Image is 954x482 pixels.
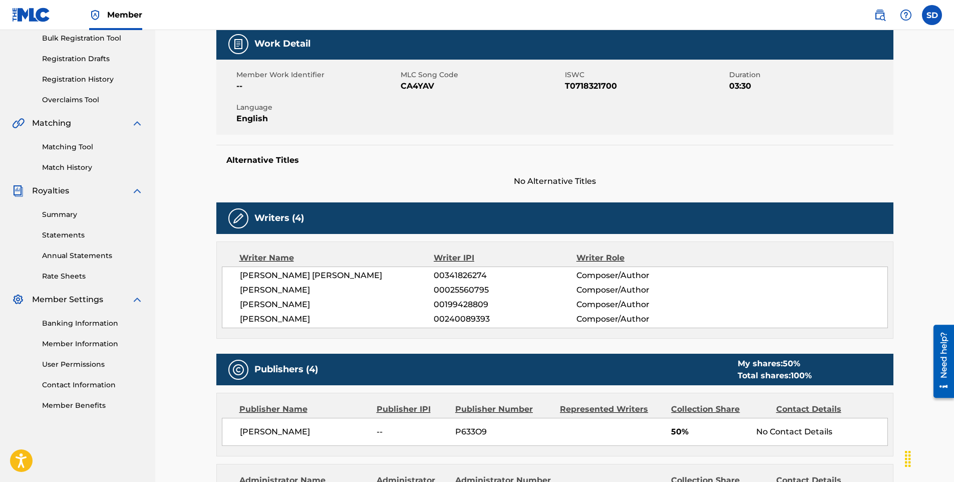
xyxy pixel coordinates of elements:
img: search [874,9,886,21]
a: Contact Information [42,380,143,390]
div: Writer Name [239,252,434,264]
a: Rate Sheets [42,271,143,282]
div: Publisher Number [455,403,552,415]
a: Member Benefits [42,400,143,411]
img: help [900,9,912,21]
span: [PERSON_NAME] [240,313,434,325]
span: 50% [671,426,749,438]
iframe: Resource Center [926,321,954,401]
div: Publisher IPI [377,403,448,415]
a: Match History [42,162,143,173]
span: 00199428809 [434,299,576,311]
div: Represented Writers [560,403,664,415]
a: Matching Tool [42,142,143,152]
div: Writer Role [576,252,706,264]
span: English [236,113,398,125]
h5: Publishers (4) [254,364,318,375]
span: 100 % [791,371,812,380]
span: Composer/Author [576,270,706,282]
a: Overclaims Tool [42,95,143,105]
img: MLC Logo [12,8,51,22]
a: Summary [42,209,143,220]
img: expand [131,117,143,129]
div: Collection Share [671,403,768,415]
img: Member Settings [12,294,24,306]
a: Bulk Registration Tool [42,33,143,44]
a: Registration Drafts [42,54,143,64]
div: User Menu [922,5,942,25]
img: Publishers [232,364,244,376]
h5: Alternative Titles [226,155,883,165]
span: [PERSON_NAME] [PERSON_NAME] [240,270,434,282]
img: Top Rightsholder [89,9,101,21]
span: Matching [32,117,71,129]
span: -- [236,80,398,92]
a: Statements [42,230,143,240]
a: Annual Statements [42,251,143,261]
span: Duration [729,70,891,80]
span: CA4YAV [401,80,562,92]
img: expand [131,294,143,306]
span: 00341826274 [434,270,576,282]
span: [PERSON_NAME] [240,426,370,438]
span: Member Work Identifier [236,70,398,80]
div: Help [896,5,916,25]
div: Publisher Name [239,403,369,415]
span: Composer/Author [576,299,706,311]
div: My shares: [738,358,812,370]
div: Writer IPI [434,252,576,264]
img: Work Detail [232,38,244,50]
h5: Work Detail [254,38,310,50]
img: expand [131,185,143,197]
a: Registration History [42,74,143,85]
span: [PERSON_NAME] [240,284,434,296]
img: Royalties [12,185,24,197]
div: Total shares: [738,370,812,382]
span: 00025560795 [434,284,576,296]
span: -- [377,426,448,438]
span: 00240089393 [434,313,576,325]
span: 03:30 [729,80,891,92]
a: User Permissions [42,359,143,370]
a: Banking Information [42,318,143,329]
span: Language [236,102,398,113]
span: Member [107,9,142,21]
iframe: Chat Widget [904,434,954,482]
span: T0718321700 [565,80,727,92]
div: Drag [900,444,916,474]
img: Matching [12,117,25,129]
span: [PERSON_NAME] [240,299,434,311]
a: Member Information [42,339,143,349]
span: No Alternative Titles [216,175,893,187]
span: Composer/Author [576,313,706,325]
img: Writers [232,212,244,224]
span: 50 % [783,359,800,368]
span: ISWC [565,70,727,80]
span: Member Settings [32,294,103,306]
div: No Contact Details [756,426,887,438]
span: Composer/Author [576,284,706,296]
a: Public Search [870,5,890,25]
div: Contact Details [776,403,873,415]
span: MLC Song Code [401,70,562,80]
h5: Writers (4) [254,212,304,224]
span: P633O9 [455,426,552,438]
span: Royalties [32,185,69,197]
